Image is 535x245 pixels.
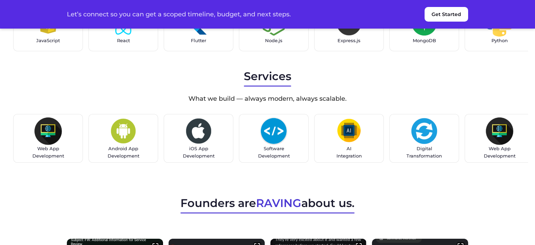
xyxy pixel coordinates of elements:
[331,145,363,160] span: Android App Development
[109,145,134,160] span: AI Integration
[490,37,506,44] span: Python
[333,117,361,145] img: Android
[256,196,301,210] span: RAVING
[411,37,434,44] span: MongoDB
[115,37,128,44] span: React
[179,145,214,160] span: Digital Transformation
[408,117,436,145] img: iosApp
[107,117,135,145] img: AI Integration
[256,145,288,160] span: Web App Development
[180,196,355,211] h2: Founders are about us.
[336,37,359,44] span: Express.js
[189,37,204,44] span: Flutter
[406,145,438,160] span: iOS App Development
[244,69,291,84] h2: Services
[30,145,62,160] span: Software Development
[34,37,58,44] span: JavaScript
[483,117,511,145] img: Software
[263,37,281,44] span: Node.js
[425,7,468,22] button: Get Started
[156,95,379,102] p: What we build — always modern, always scalable.
[183,117,210,145] img: Digital Transform
[67,11,291,18] p: Let’s connect so you can get a scoped timeline, budget, and next steps.
[482,145,513,160] span: Software Development
[258,117,286,145] img: WebApp
[32,117,60,145] img: Software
